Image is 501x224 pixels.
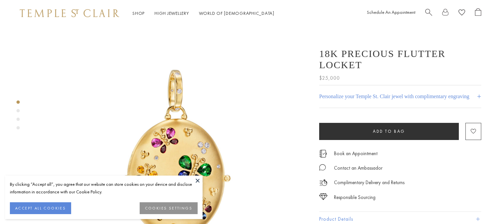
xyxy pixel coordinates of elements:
div: Contact an Ambassador [334,164,382,172]
nav: Main navigation [132,9,274,17]
h1: 18K Precious Flutter Locket [319,48,481,70]
a: High JewelleryHigh Jewellery [154,10,189,16]
span: Add to bag [373,128,405,134]
img: MessageIcon-01_2.svg [319,164,326,171]
div: By clicking “Accept all”, you agree that our website can store cookies on your device and disclos... [10,181,198,196]
button: COOKIES SETTINGS [140,202,198,214]
p: Complimentary Delivery and Returns [334,179,404,187]
h4: + [477,90,481,102]
a: View Wishlist [459,8,465,18]
img: icon_sourcing.svg [319,193,327,200]
h4: Personalize your Temple St. Clair jewel with complimentary engraving [319,93,469,100]
button: ACCEPT ALL COOKIES [10,202,71,214]
a: Schedule An Appointment [367,9,415,15]
img: Temple St. Clair [20,9,119,17]
span: $25,000 [319,74,340,82]
a: World of [DEMOGRAPHIC_DATA]World of [DEMOGRAPHIC_DATA] [199,10,274,16]
a: ShopShop [132,10,145,16]
div: Responsible Sourcing [334,193,376,202]
img: icon_delivery.svg [319,179,327,187]
div: Product gallery navigation [16,99,20,135]
button: Add to bag [319,123,459,140]
a: Open Shopping Bag [475,8,481,18]
img: icon_appointment.svg [319,150,327,157]
a: Search [425,8,432,18]
a: Book an Appointment [334,150,377,157]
